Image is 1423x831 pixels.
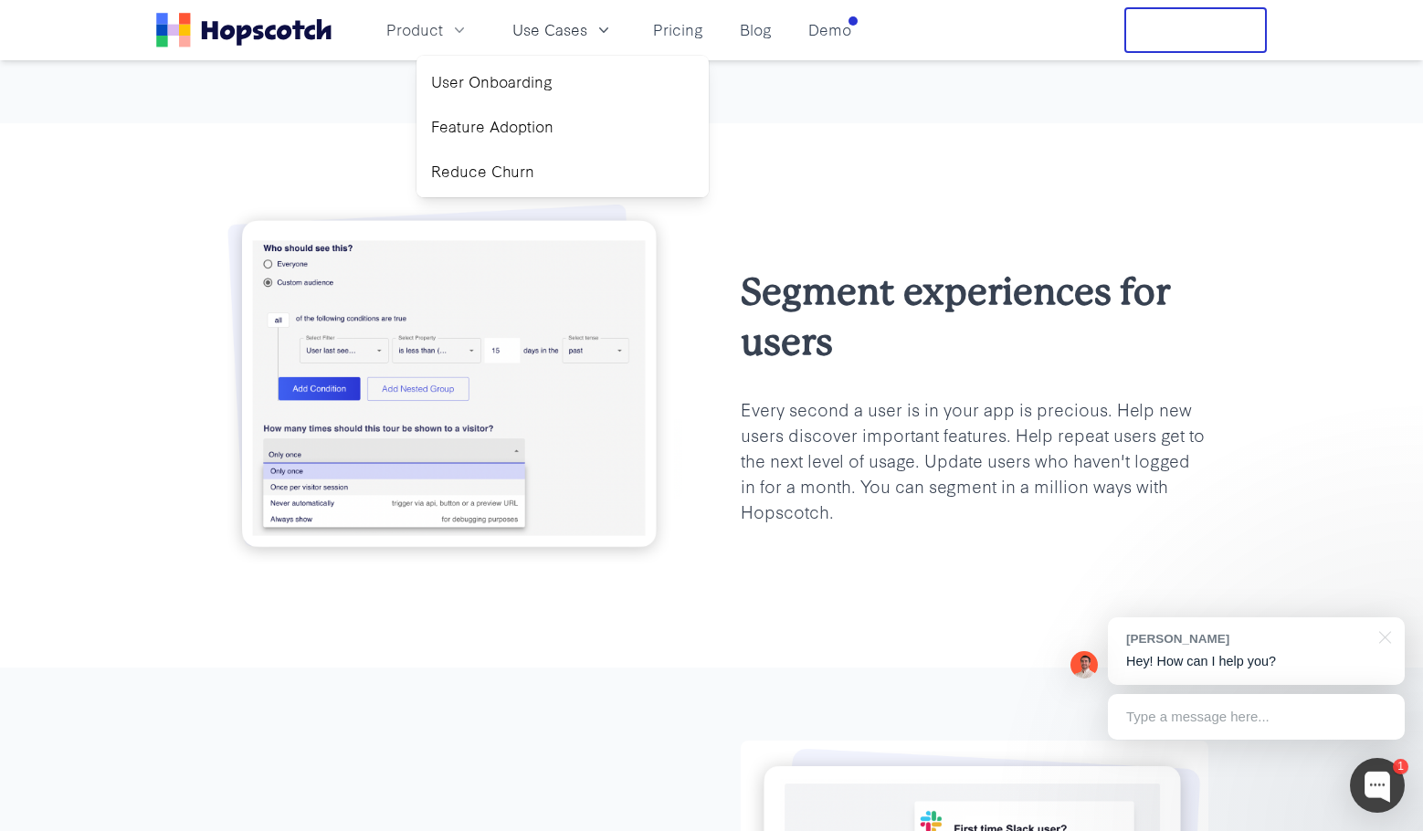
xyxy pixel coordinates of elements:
a: Feature Adoption [424,108,701,145]
div: Type a message here... [1108,694,1405,740]
a: User Onboarding [424,63,701,100]
button: Free Trial [1124,7,1267,53]
p: Every second a user is in your app is precious. Help new users discover important features. Help ... [741,396,1208,523]
h2: Segment experiences for users [741,267,1208,367]
span: Product [386,18,443,41]
a: Reduce Churn [424,153,701,190]
div: 1 [1393,759,1408,774]
a: Blog [733,15,779,45]
a: Demo [801,15,859,45]
span: Use Cases [512,18,587,41]
img: targeting customers with hopscotch onboarding flows [215,196,682,573]
img: Mark Spera [1070,651,1098,678]
a: Home [156,13,332,47]
p: Hey! How can I help you? [1126,652,1386,671]
div: [PERSON_NAME] [1126,630,1368,647]
button: Product [375,15,480,45]
button: Use Cases [501,15,624,45]
a: Pricing [646,15,711,45]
